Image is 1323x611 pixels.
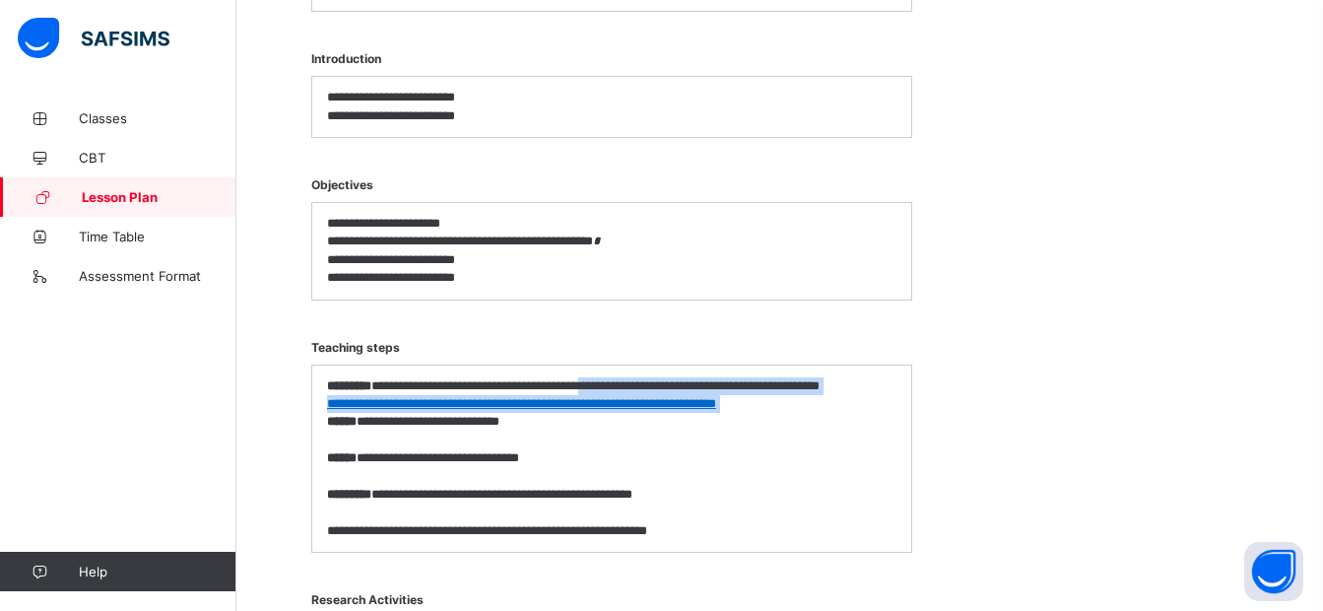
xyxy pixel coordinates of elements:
span: Classes [79,110,236,126]
span: CBT [79,150,236,166]
span: Introduction [311,41,912,76]
img: safsims [18,18,169,59]
span: Lesson Plan [82,189,236,205]
button: Open asap [1244,542,1303,601]
span: Time Table [79,229,236,244]
span: Help [79,564,235,579]
span: Teaching steps [311,330,912,365]
span: Assessment Format [79,268,236,284]
span: Objectives [311,168,912,202]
